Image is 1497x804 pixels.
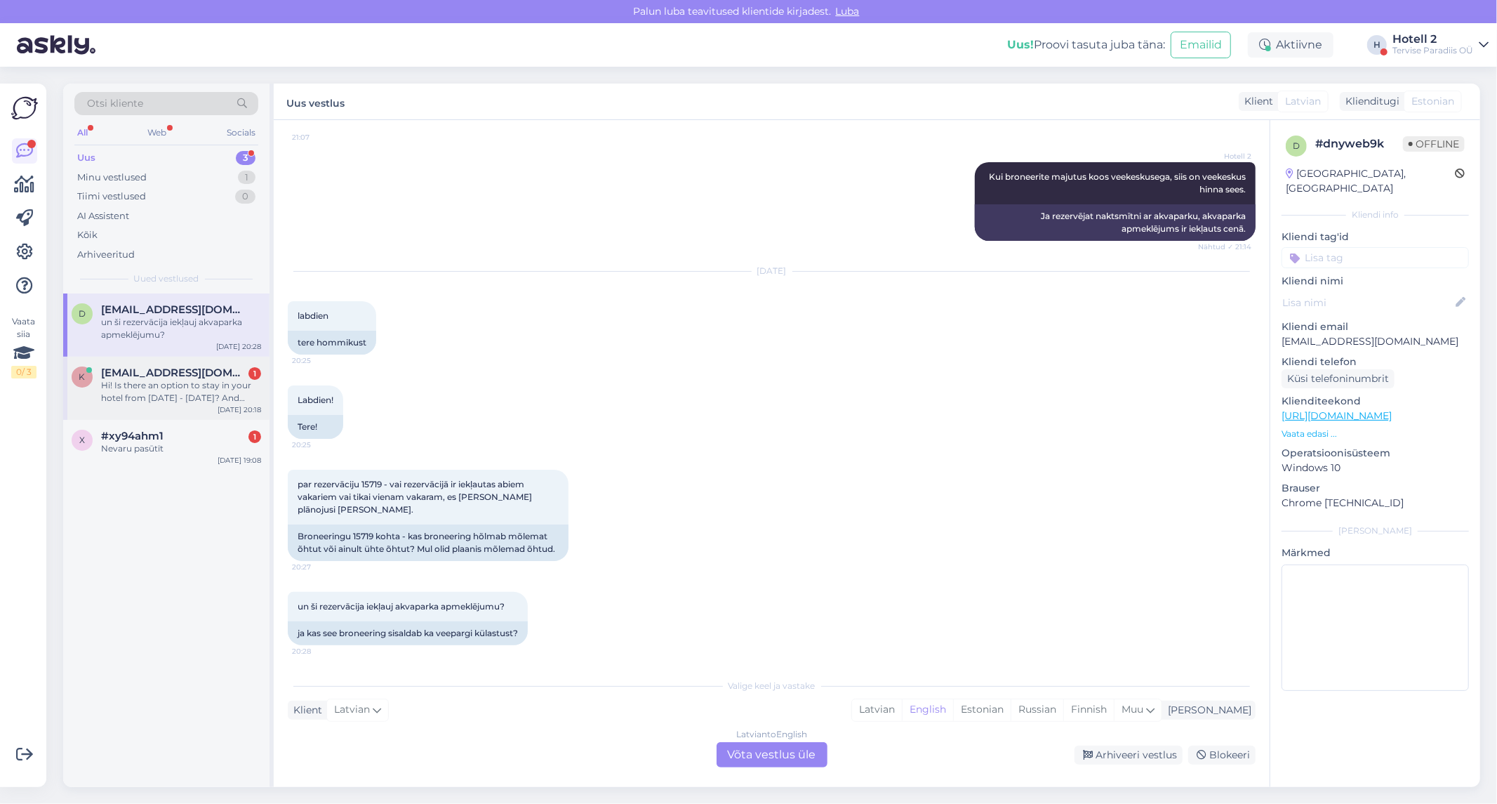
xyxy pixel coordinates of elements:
[288,621,528,645] div: ja kas see broneering sisaldab ka veepargi külastust?
[292,132,345,143] span: 21:07
[11,315,36,378] div: Vaata siia
[1282,247,1469,268] input: Lisa tag
[218,455,261,466] div: [DATE] 19:08
[1063,699,1114,720] div: Finnish
[1199,151,1251,162] span: Hotell 2
[1188,746,1256,765] div: Blokeeri
[286,92,345,111] label: Uus vestlus
[975,204,1256,241] div: Ja rezervējat naktsmītni ar akvaparku, akvaparka apmeklējums ir iekļauts cenā.
[1282,428,1469,440] p: Vaata edasi ...
[101,442,261,455] div: Nevaru pasūtīt
[236,151,255,165] div: 3
[1282,369,1395,388] div: Küsi telefoninumbrit
[1074,746,1183,765] div: Arhiveeri vestlus
[1282,546,1469,560] p: Märkmed
[101,430,164,442] span: #xy94ahm1
[1282,409,1392,422] a: [URL][DOMAIN_NAME]
[1122,703,1143,716] span: Muu
[1285,94,1321,109] span: Latvian
[1340,94,1399,109] div: Klienditugi
[288,680,1256,692] div: Valige keel ja vastake
[334,702,370,718] span: Latvian
[1198,242,1251,252] span: Nähtud ✓ 21:14
[1282,525,1469,537] div: [PERSON_NAME]
[1315,136,1403,152] div: # dnyweb9k
[1171,32,1231,58] button: Emailid
[74,124,91,142] div: All
[101,379,261,404] div: Hi! Is there an option to stay in your hotel from [DATE] - [DATE]? And what would be the price? 2...
[77,248,135,262] div: Arhiveeritud
[1007,37,1165,53] div: Proovi tasuta juba täna:
[1282,319,1469,334] p: Kliendi email
[298,601,505,612] span: un ši rezervācija iekļauj akvaparka apmeklējumu?
[1392,45,1473,56] div: Tervise Paradiis OÜ
[1282,230,1469,244] p: Kliendi tag'id
[288,415,343,439] div: Tere!
[298,310,328,321] span: labdien
[1367,35,1387,55] div: H
[77,228,98,242] div: Kõik
[11,95,38,121] img: Askly Logo
[1411,94,1454,109] span: Estonian
[77,171,147,185] div: Minu vestlused
[1007,38,1034,51] b: Uus!
[216,341,261,352] div: [DATE] 20:28
[79,308,86,319] span: d
[852,699,902,720] div: Latvian
[1282,461,1469,475] p: Windows 10
[832,5,864,18] span: Luba
[235,190,255,204] div: 0
[989,171,1248,195] span: Kui broneerite majutus koos veekeskusega, siis on veekeskus hinna sees.
[1282,394,1469,409] p: Klienditeekond
[77,209,129,223] div: AI Assistent
[953,699,1011,720] div: Estonian
[1282,446,1469,461] p: Operatsioonisüsteem
[224,124,258,142] div: Socials
[1282,496,1469,510] p: Chrome [TECHNICAL_ID]
[1282,209,1469,221] div: Kliendi info
[77,151,95,165] div: Uus
[1011,699,1063,720] div: Russian
[145,124,170,142] div: Web
[1239,94,1273,109] div: Klient
[288,331,376,355] div: tere hommikust
[101,316,261,341] div: un ši rezervācija iekļauj akvaparka apmeklējumu?
[1282,355,1469,369] p: Kliendi telefon
[248,367,261,380] div: 1
[1248,32,1333,58] div: Aktiivne
[1286,166,1455,196] div: [GEOGRAPHIC_DATA], [GEOGRAPHIC_DATA]
[292,646,345,657] span: 20:28
[1392,34,1489,56] a: Hotell 2Tervise Paradiis OÜ
[288,703,322,718] div: Klient
[101,303,247,316] span: dace.piroga@gmail.com
[288,265,1256,277] div: [DATE]
[1282,334,1469,349] p: [EMAIL_ADDRESS][DOMAIN_NAME]
[298,395,333,405] span: Labdien!
[292,562,345,572] span: 20:27
[736,728,807,741] div: Latvian to English
[1403,136,1465,152] span: Offline
[77,190,146,204] div: Tiimi vestlused
[292,440,345,450] span: 20:25
[288,525,568,561] div: Broneeringu 15719 kohta - kas broneering hõlmab mõlemat õhtut või ainult ühte õhtut? Mul olid pla...
[79,371,86,382] span: k
[1282,274,1469,289] p: Kliendi nimi
[1293,140,1300,151] span: d
[717,742,827,767] div: Võta vestlus üle
[292,355,345,366] span: 20:25
[1282,295,1453,310] input: Lisa nimi
[79,435,85,445] span: x
[902,699,953,720] div: English
[101,367,247,379] span: k.stromane@gmail.com
[218,404,261,415] div: [DATE] 20:18
[87,96,143,111] span: Otsi kliente
[11,366,36,378] div: 0 / 3
[298,479,534,515] span: par rezervāciju 15719 - vai rezervācijā ir iekļautas abiem vakariem vai tikai vienam vakaram, es ...
[1392,34,1473,45] div: Hotell 2
[238,171,255,185] div: 1
[1282,481,1469,496] p: Brauser
[248,430,261,443] div: 1
[1162,703,1251,718] div: [PERSON_NAME]
[134,272,199,285] span: Uued vestlused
